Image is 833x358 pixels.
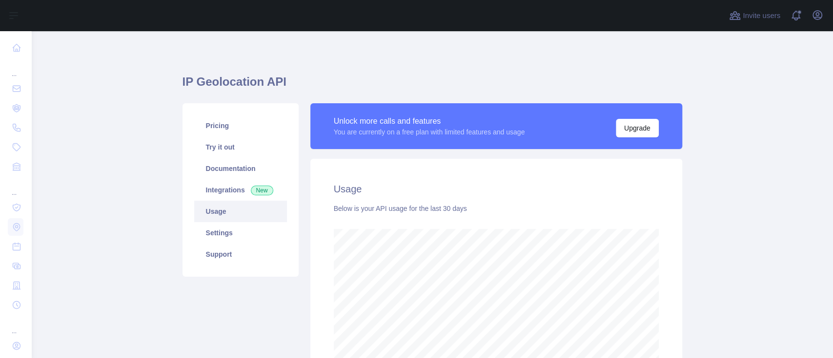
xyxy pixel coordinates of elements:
a: Integrations New [194,179,287,201]
span: New [251,186,273,195]
a: Support [194,244,287,265]
button: Upgrade [616,119,659,137]
h2: Usage [334,182,659,196]
a: Try it out [194,136,287,158]
a: Pricing [194,115,287,136]
a: Usage [194,201,287,222]
div: Unlock more calls and features [334,115,525,127]
div: ... [8,58,23,78]
div: ... [8,177,23,197]
a: Settings [194,222,287,244]
h1: IP Geolocation API [183,74,682,97]
div: Below is your API usage for the last 30 days [334,204,659,213]
div: You are currently on a free plan with limited features and usage [334,127,525,137]
a: Documentation [194,158,287,179]
span: Invite users [743,10,780,21]
div: ... [8,316,23,335]
button: Invite users [727,8,782,23]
